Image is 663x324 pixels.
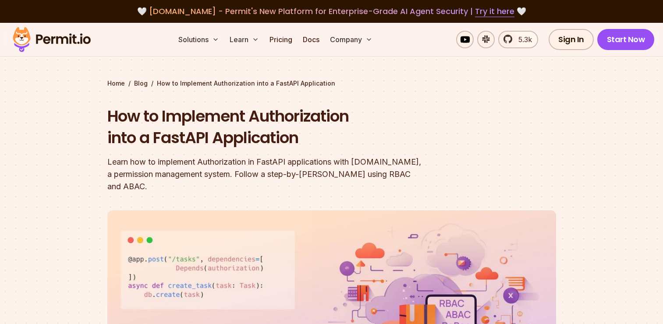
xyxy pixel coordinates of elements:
[299,31,323,48] a: Docs
[107,105,444,149] h1: How to Implement Authorization into a FastAPI Application
[107,79,556,88] div: / /
[326,31,376,48] button: Company
[597,29,655,50] a: Start Now
[107,156,444,193] div: Learn how to implement Authorization in FastAPI applications with [DOMAIN_NAME], a permission man...
[175,31,223,48] button: Solutions
[513,34,532,45] span: 5.3k
[149,6,514,17] span: [DOMAIN_NAME] - Permit's New Platform for Enterprise-Grade AI Agent Security |
[9,25,95,54] img: Permit logo
[226,31,262,48] button: Learn
[498,31,538,48] a: 5.3k
[266,31,296,48] a: Pricing
[549,29,594,50] a: Sign In
[134,79,148,88] a: Blog
[475,6,514,17] a: Try it here
[21,5,642,18] div: 🤍 🤍
[107,79,125,88] a: Home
